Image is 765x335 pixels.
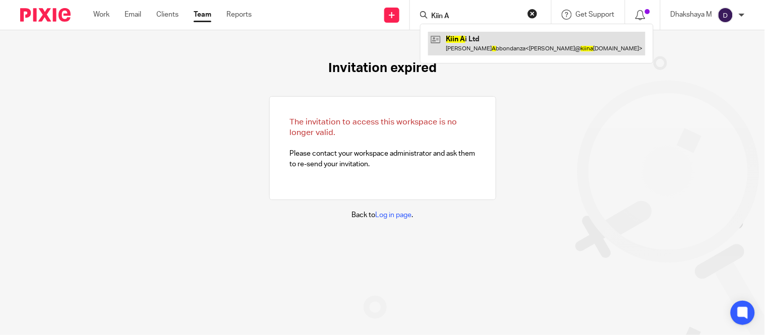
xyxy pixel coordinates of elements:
a: Reports [226,10,252,20]
span: Get Support [576,11,615,18]
p: Dhakshaya M [671,10,713,20]
p: Back to . [352,210,414,220]
a: Work [93,10,109,20]
a: Email [125,10,141,20]
img: Pixie [20,8,71,22]
h1: Invitation expired [328,60,437,76]
span: The invitation to access this workspace is no longer valid. [290,118,457,137]
input: Search [430,12,521,21]
a: Log in page [376,212,412,219]
a: Team [194,10,211,20]
p: Please contact your workspace administrator and ask them to re-send your invitation. [290,117,476,169]
a: Clients [156,10,179,20]
img: svg%3E [718,7,734,23]
button: Clear [527,9,538,19]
